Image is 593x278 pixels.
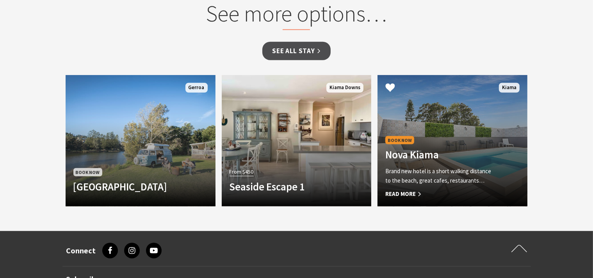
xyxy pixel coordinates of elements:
[73,168,102,176] span: Book Now
[73,180,185,193] h4: [GEOGRAPHIC_DATA]
[66,246,96,255] h3: Connect
[385,148,497,161] h4: Nova Kiama
[378,75,527,206] a: Book Now Nova Kiama Brand new hotel is a short walking distance to the beach, great cafes, restau...
[185,83,208,93] span: Gerroa
[499,83,520,93] span: Kiama
[385,167,497,185] p: Brand new hotel is a short walking distance to the beach, great cafes, restaurants…
[230,167,254,176] span: From $450
[230,180,341,193] h4: Seaside Escape 1
[262,42,330,60] a: See all Stay
[66,75,215,206] a: Book Now [GEOGRAPHIC_DATA] Gerroa
[222,75,372,206] a: Another Image Used From $450 Seaside Escape 1 Kiama Downs
[326,83,363,93] span: Kiama Downs
[385,136,414,144] span: Book Now
[385,189,497,199] span: Read More
[378,75,403,102] button: Click to Favourite Nova Kiama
